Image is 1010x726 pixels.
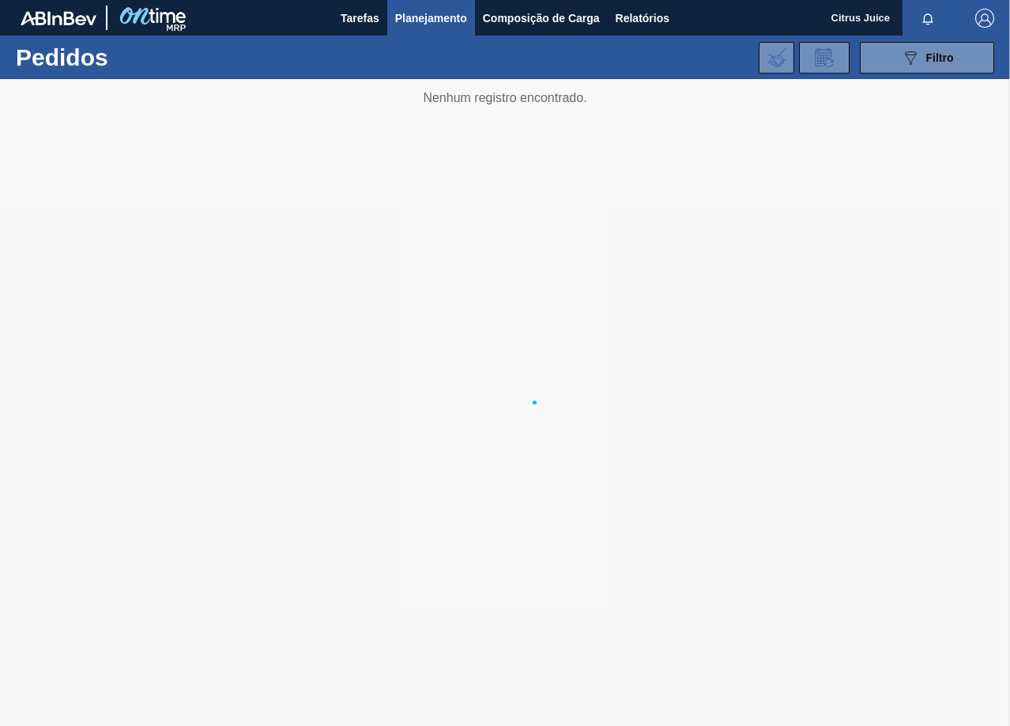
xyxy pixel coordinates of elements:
[799,42,850,74] div: Solicitação de Revisão de Pedidos
[483,9,600,28] span: Composição de Carga
[21,11,96,25] img: TNhmsLtSVTkK8tSr43FrP2fwEKptu5GPRR3wAAAABJRU5ErkJggg==
[759,42,794,74] div: Importar Negociações dos Pedidos
[860,42,994,74] button: Filtro
[903,7,953,29] button: Notificações
[616,9,669,28] span: Relatórios
[926,51,954,64] span: Filtro
[395,9,467,28] span: Planejamento
[341,9,379,28] span: Tarefas
[975,9,994,28] img: Logout
[16,48,234,66] h1: Pedidos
